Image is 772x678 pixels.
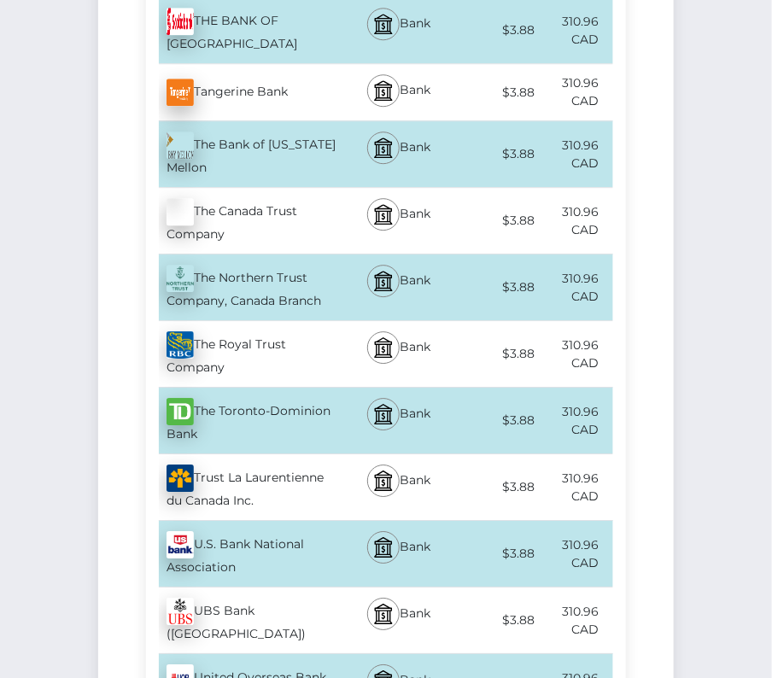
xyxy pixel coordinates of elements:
[167,531,194,558] img: Z
[457,11,535,50] div: $3.88
[373,604,394,624] img: bank.svg
[167,465,194,492] img: 2Q==
[167,132,194,159] img: p3Ou2PHFAoAAAAAElFTkSuQmCC
[341,121,458,187] div: Bank
[341,587,458,653] div: Bank
[535,126,613,183] div: 310.96 CAD
[457,135,535,173] div: $3.88
[146,587,341,653] div: UBS Bank ([GEOGRAPHIC_DATA])
[535,593,613,649] div: 310.96 CAD
[341,254,458,320] div: Bank
[341,64,458,120] div: Bank
[146,254,341,320] div: The Northern Trust Company, Canada Branch
[457,202,535,240] div: $3.88
[457,535,535,573] div: $3.88
[341,388,458,453] div: Bank
[457,401,535,440] div: $3.88
[146,521,341,587] div: U.S. Bank National Association
[535,64,613,120] div: 310.96 CAD
[167,79,194,106] img: 1sKKy59G+usIDNANv41WnAkMXX3FLds5WmPvffHnVG2hKNnXakIV1qJTF2zXw9+LtKcznJxaj6mv3IGheHJ5ItOo2oXvV6bCD...
[167,398,194,425] img: j6nyZv9vbtcAAAAASUVORK5CYII=
[146,68,341,116] div: Tangerine Bank
[167,265,194,292] img: wAAAABJRU5ErkJggg==
[341,521,458,587] div: Bank
[341,188,458,254] div: Bank
[373,204,394,225] img: bank.svg
[457,601,535,640] div: $3.88
[535,193,613,249] div: 310.96 CAD
[535,3,613,59] div: 310.96 CAD
[167,331,194,359] img: Av8HW5VV252Rp1MAAAAASUVORK5CYII=
[373,137,394,158] img: bank.svg
[535,526,613,582] div: 310.96 CAD
[341,321,458,387] div: Bank
[146,188,341,254] div: The Canada Trust Company
[457,268,535,307] div: $3.88
[341,454,458,520] div: Bank
[535,393,613,449] div: 310.96 CAD
[457,468,535,506] div: $3.88
[535,459,613,516] div: 310.96 CAD
[373,537,394,558] img: bank.svg
[146,388,341,453] div: The Toronto-Dominion Bank
[373,14,394,34] img: bank.svg
[373,404,394,424] img: bank.svg
[373,471,394,491] img: bank.svg
[535,260,613,316] div: 310.96 CAD
[167,8,194,35] img: QZ0bcBpTzb4AAAAASUVORK5CYII=
[146,454,341,520] div: Trust La Laurentienne du Canada Inc.
[373,337,394,358] img: bank.svg
[457,73,535,112] div: $3.88
[457,335,535,373] div: $3.88
[146,321,341,387] div: The Royal Trust Company
[373,80,394,101] img: bank.svg
[167,598,194,625] img: wGszRk+Pj5N0wAAAABJRU5ErkJggg==
[373,271,394,291] img: bank.svg
[167,198,194,225] img: 9k=
[146,121,341,187] div: The Bank of [US_STATE] Mellon
[535,326,613,383] div: 310.96 CAD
